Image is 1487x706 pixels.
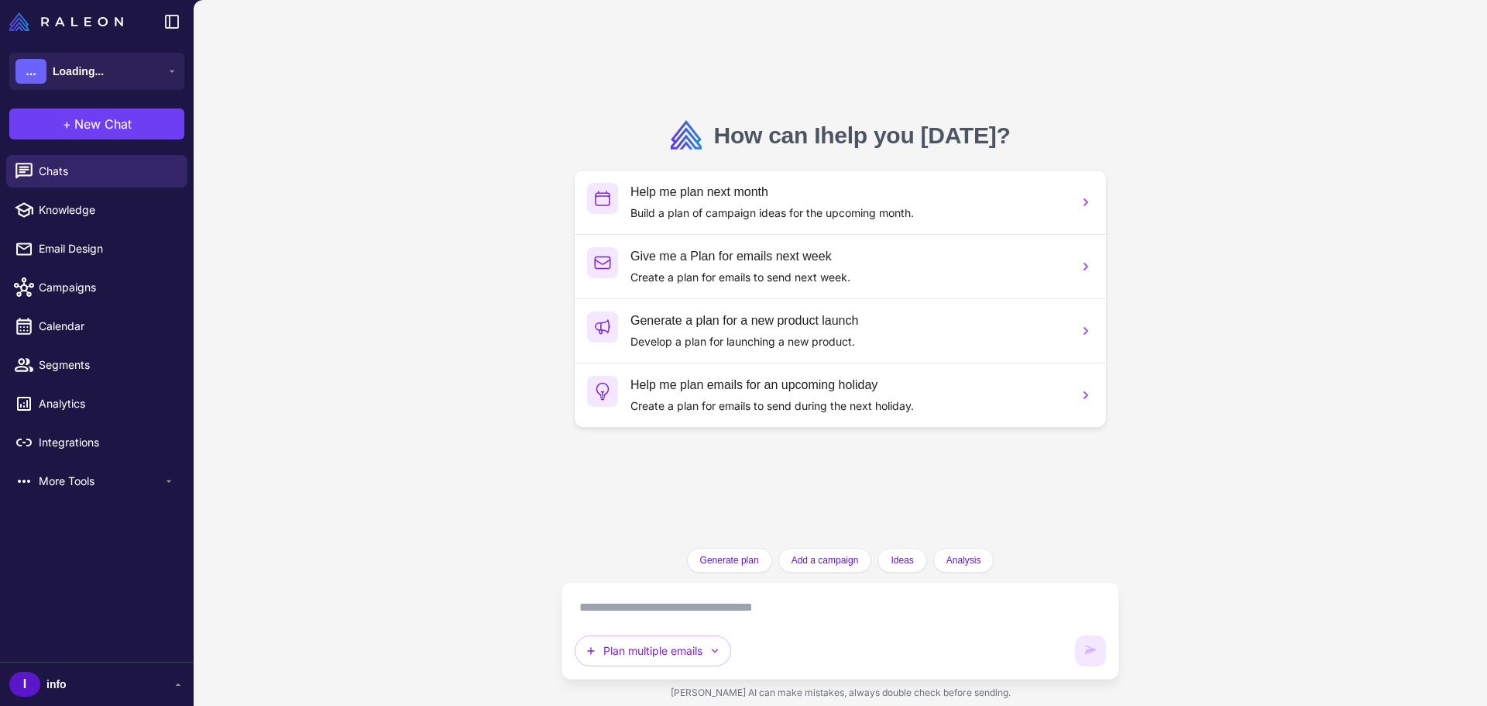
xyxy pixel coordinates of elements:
a: Segments [6,349,187,381]
span: Email Design [39,240,175,257]
span: Ideas [891,553,913,567]
button: Generate plan [687,548,772,573]
span: Campaigns [39,279,175,296]
span: info [46,676,67,693]
a: Campaigns [6,271,187,304]
h3: Generate a plan for a new product launch [630,312,1066,330]
p: Create a plan for emails to send during the next holiday. [630,398,1066,415]
span: Calendar [39,318,175,335]
h3: Help me plan emails for an upcoming holiday [630,376,1066,394]
a: Knowledge [6,194,187,226]
a: Integrations [6,426,187,459]
span: Integrations [39,434,175,451]
span: Chats [39,163,175,180]
p: Create a plan for emails to send next week. [630,269,1066,286]
h2: How can I ? [714,120,1011,151]
a: Raleon Logo [9,12,129,31]
a: Calendar [6,310,187,343]
span: + [63,115,71,133]
span: More Tools [39,473,163,490]
button: Ideas [877,548,926,573]
div: I [9,672,40,697]
div: ... [15,59,46,84]
span: Add a campaign [792,553,859,567]
img: Raleon Logo [9,12,123,31]
h3: Help me plan next month [630,183,1066,201]
button: ...Loading... [9,53,184,90]
button: Add a campaign [778,548,872,573]
button: Plan multiple emails [575,635,731,666]
a: Email Design [6,232,187,265]
span: Loading... [53,63,104,80]
p: Build a plan of campaign ideas for the upcoming month. [630,205,1066,222]
span: help you [DATE] [820,122,996,148]
span: Analysis [946,553,981,567]
span: Generate plan [700,553,759,567]
a: Analytics [6,387,187,420]
span: Knowledge [39,201,175,219]
span: Analytics [39,395,175,412]
h3: Give me a Plan for emails next week [630,247,1066,266]
div: [PERSON_NAME] AI can make mistakes, always double check before sending. [561,680,1119,706]
span: Segments [39,356,175,374]
a: Chats [6,155,187,188]
p: Develop a plan for launching a new product. [630,333,1066,350]
span: New Chat [74,115,132,133]
button: Analysis [933,548,994,573]
button: +New Chat [9,108,184,139]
